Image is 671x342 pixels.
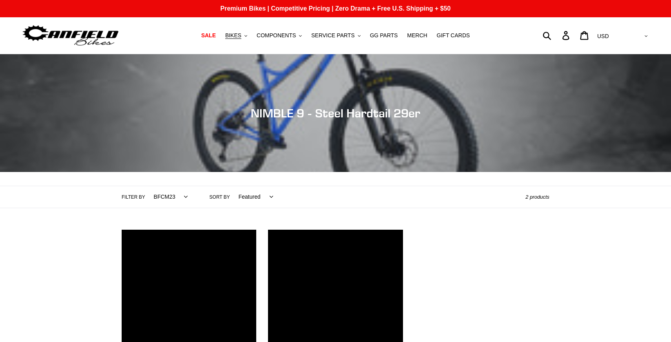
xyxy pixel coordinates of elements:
span: MERCH [407,32,427,39]
label: Filter by [122,194,145,201]
span: GIFT CARDS [437,32,470,39]
a: SALE [197,30,220,41]
span: 2 products [525,194,549,200]
a: GG PARTS [366,30,402,41]
span: GG PARTS [370,32,398,39]
a: MERCH [403,30,431,41]
img: Canfield Bikes [22,23,120,48]
button: SERVICE PARTS [307,30,364,41]
span: COMPONENTS [257,32,296,39]
label: Sort by [210,194,230,201]
a: GIFT CARDS [433,30,474,41]
span: NIMBLE 9 - Steel Hardtail 29er [251,106,420,120]
button: BIKES [221,30,251,41]
span: SALE [201,32,216,39]
button: COMPONENTS [253,30,306,41]
span: SERVICE PARTS [311,32,354,39]
input: Search [547,27,567,44]
span: BIKES [225,32,241,39]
